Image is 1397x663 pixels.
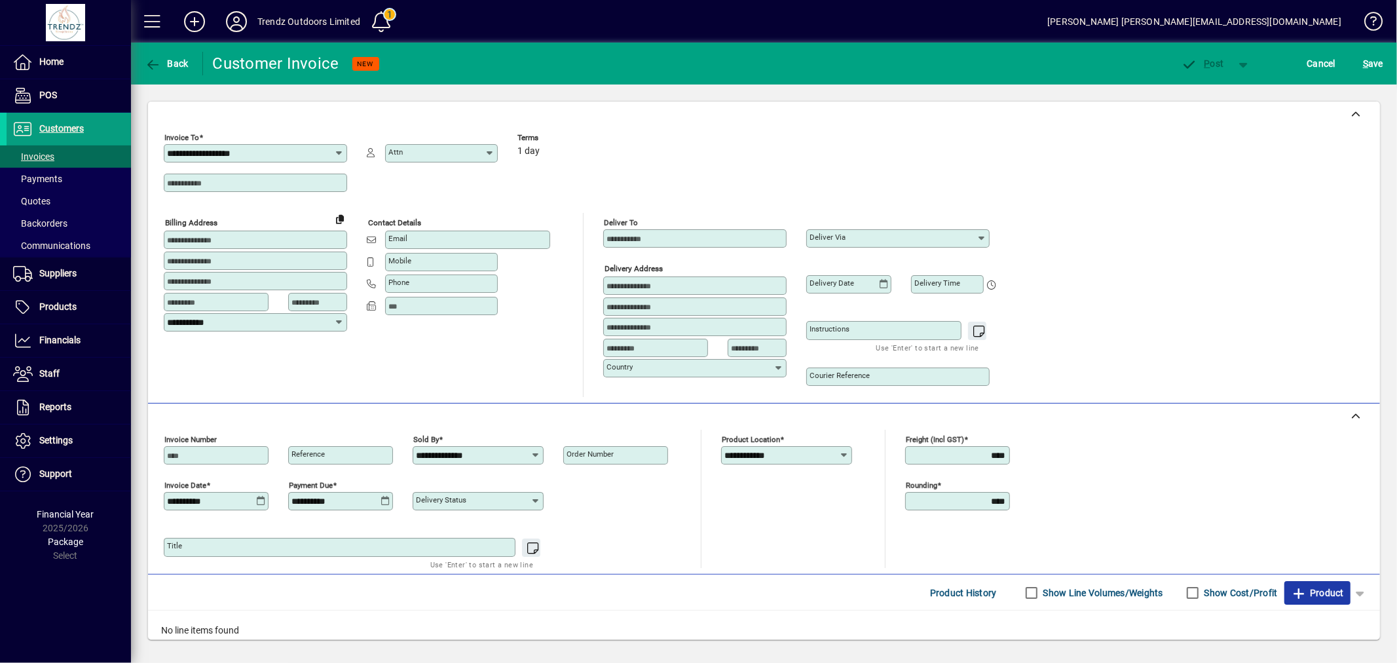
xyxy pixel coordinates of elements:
button: Save [1360,52,1387,75]
span: Back [145,58,189,69]
button: Copy to Delivery address [329,208,350,229]
mat-label: Sold by [413,435,439,444]
button: Add [174,10,215,33]
app-page-header-button: Back [131,52,203,75]
mat-label: Order number [567,449,614,459]
mat-label: Reference [291,449,325,459]
a: Home [7,46,131,79]
mat-label: Title [167,541,182,550]
span: Terms [517,134,596,142]
label: Show Cost/Profit [1202,586,1278,599]
mat-label: Country [606,362,633,371]
mat-label: Delivery status [416,495,466,504]
mat-label: Mobile [388,256,411,265]
label: Show Line Volumes/Weights [1041,586,1163,599]
a: Payments [7,168,131,190]
mat-label: Delivery date [810,278,854,288]
mat-label: Courier Reference [810,371,870,380]
mat-label: Email [388,234,407,243]
a: Quotes [7,190,131,212]
span: S [1363,58,1368,69]
mat-label: Attn [388,147,403,157]
button: Cancel [1304,52,1339,75]
mat-label: Delivery time [914,278,960,288]
mat-label: Deliver via [810,233,846,242]
mat-label: Rounding [906,481,937,490]
div: Trendz Outdoors Limited [257,11,360,32]
span: Financial Year [37,509,94,520]
span: Settings [39,435,73,445]
div: Customer Invoice [213,53,339,74]
mat-hint: Use 'Enter' to start a new line [430,557,533,572]
span: Products [39,301,77,312]
div: No line items found [148,611,1380,651]
button: Post [1175,52,1231,75]
mat-label: Invoice To [164,133,199,142]
span: ost [1182,58,1224,69]
span: Quotes [13,196,50,206]
mat-hint: Use 'Enter' to start a new line [876,340,979,355]
a: Products [7,291,131,324]
span: Product [1291,582,1344,603]
mat-label: Freight (incl GST) [906,435,964,444]
mat-label: Deliver To [604,218,638,227]
span: Reports [39,402,71,412]
button: Product History [925,581,1002,605]
a: Invoices [7,145,131,168]
span: Support [39,468,72,479]
span: NEW [358,60,374,68]
span: Home [39,56,64,67]
a: Reports [7,391,131,424]
a: Suppliers [7,257,131,290]
a: Backorders [7,212,131,235]
div: [PERSON_NAME] [PERSON_NAME][EMAIL_ADDRESS][DOMAIN_NAME] [1047,11,1341,32]
span: Product History [930,582,997,603]
span: 1 day [517,146,540,157]
span: Invoices [13,151,54,162]
mat-label: Phone [388,278,409,287]
span: Financials [39,335,81,345]
a: Knowledge Base [1354,3,1381,45]
span: Customers [39,123,84,134]
button: Product [1284,581,1350,605]
span: Communications [13,240,90,251]
button: Back [141,52,192,75]
a: Settings [7,425,131,457]
a: Financials [7,324,131,357]
span: Cancel [1307,53,1336,74]
a: Communications [7,235,131,257]
span: POS [39,90,57,100]
span: Backorders [13,218,67,229]
span: ave [1363,53,1383,74]
span: Staff [39,368,60,379]
a: POS [7,79,131,112]
mat-label: Instructions [810,324,849,333]
span: Suppliers [39,268,77,278]
a: Support [7,458,131,491]
mat-label: Product location [722,435,780,444]
span: Payments [13,174,62,184]
span: P [1204,58,1210,69]
mat-label: Payment due [289,481,333,490]
mat-label: Invoice number [164,435,217,444]
span: Package [48,537,83,547]
button: Profile [215,10,257,33]
a: Staff [7,358,131,390]
mat-label: Invoice date [164,481,206,490]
